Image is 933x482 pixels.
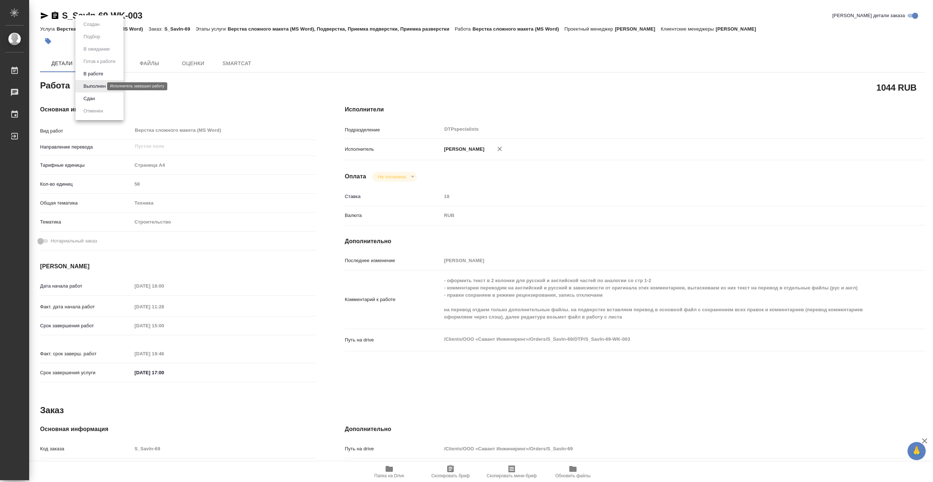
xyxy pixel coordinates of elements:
button: Создан [81,20,102,28]
button: В работе [81,70,105,78]
button: Готов к работе [81,58,118,66]
button: Подбор [81,33,102,41]
button: Выполнен [81,82,108,90]
button: В ожидании [81,45,112,53]
button: Сдан [81,95,97,103]
button: Отменен [81,107,105,115]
